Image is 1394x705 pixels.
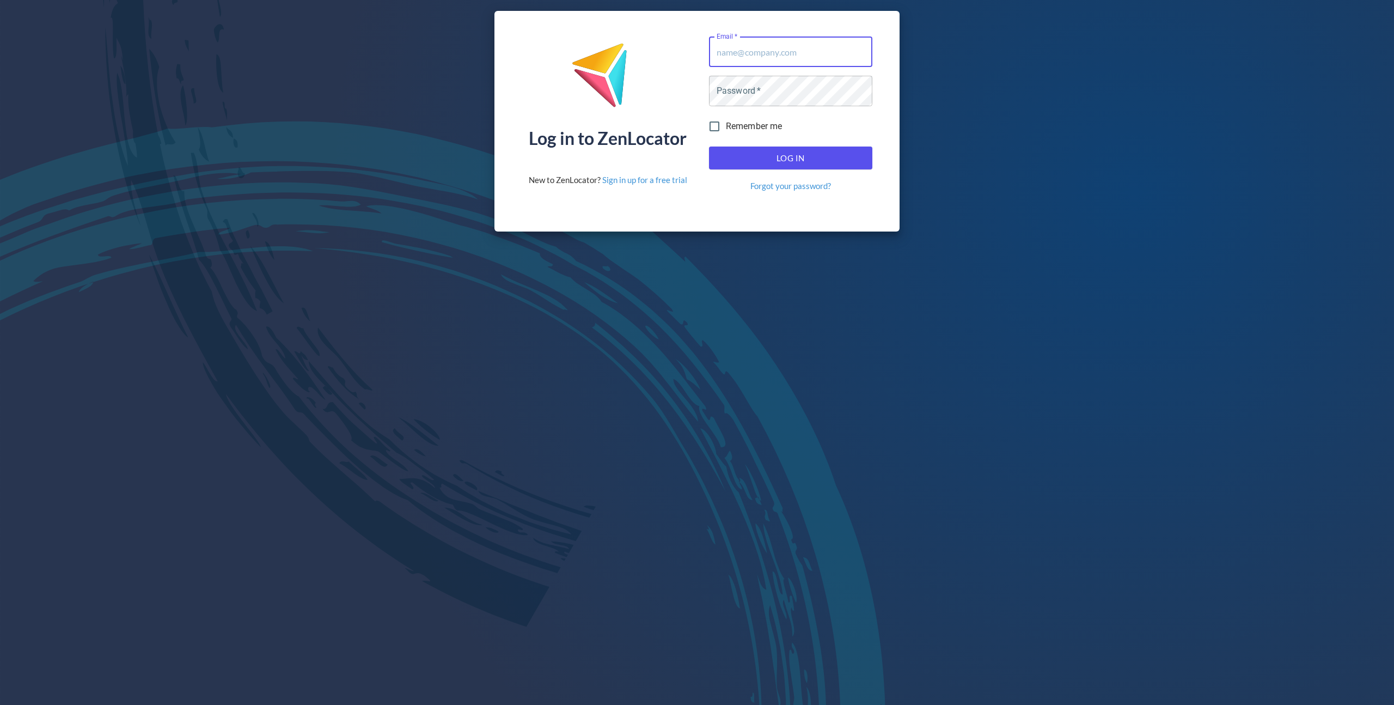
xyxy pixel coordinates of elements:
span: Remember me [726,120,782,133]
input: name@company.com [709,37,872,67]
a: Sign in up for a free trial [602,175,687,185]
div: New to ZenLocator? [529,174,687,186]
div: Log in to ZenLocator [529,130,687,147]
a: Forgot your password? [750,180,831,192]
button: Log In [709,147,872,169]
span: Log In [721,151,860,165]
img: ZenLocator [571,42,644,116]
